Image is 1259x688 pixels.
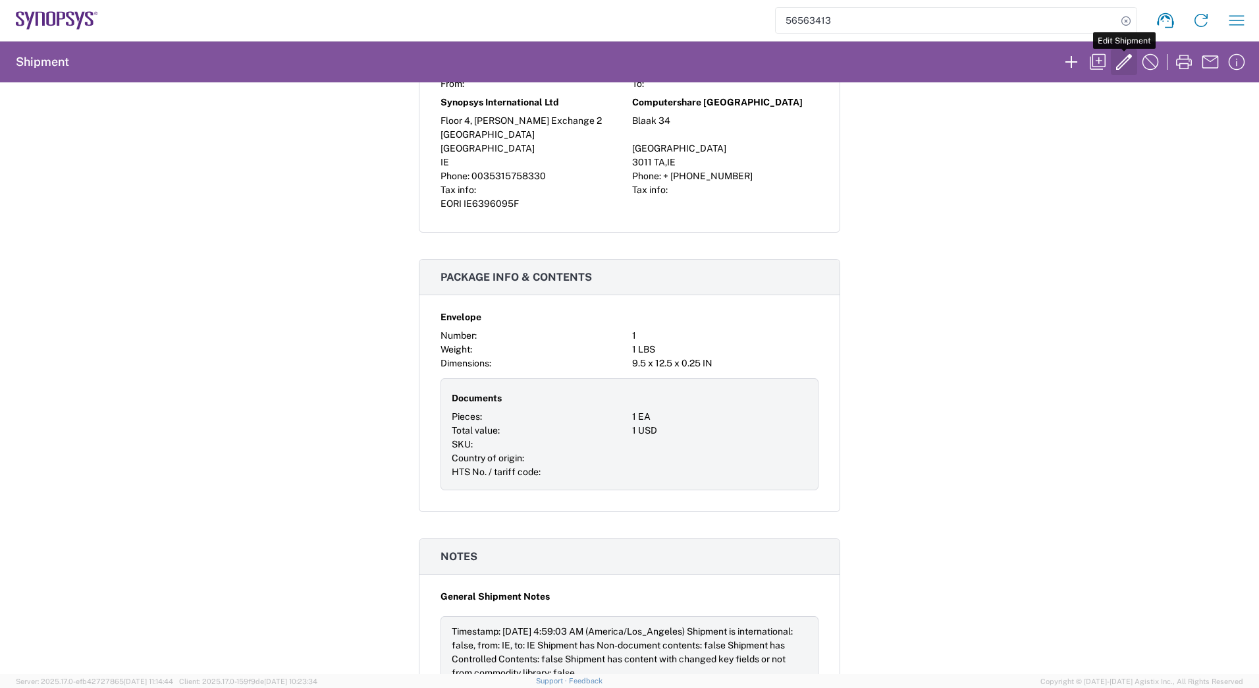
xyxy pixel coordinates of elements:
[667,157,676,167] span: IE
[441,271,592,283] span: Package info & contents
[776,8,1117,33] input: Shipment, tracking or reference number
[124,677,173,685] span: [DATE] 11:14:44
[632,114,818,128] div: Blaak 34
[179,677,317,685] span: Client: 2025.17.0-159f9de
[441,157,449,167] span: IE
[441,358,491,368] span: Dimensions:
[441,185,476,195] span: Tax info:
[441,344,472,355] span: Weight:
[632,143,726,154] span: [GEOGRAPHIC_DATA]
[441,171,469,181] span: Phone:
[16,677,173,685] span: Server: 2025.17.0-efb42727865
[16,54,69,70] h2: Shipment
[471,171,546,181] span: 0035315758330
[632,343,818,357] div: 1 LBS
[464,198,519,209] span: IE6396095F
[632,157,665,167] span: 3011 TA
[441,114,627,128] div: Floor 4, [PERSON_NAME] Exchange 2
[441,330,477,341] span: Number:
[632,185,668,195] span: Tax info:
[452,411,482,422] span: Pieces:
[1040,675,1243,687] span: Copyright © [DATE]-[DATE] Agistix Inc., All Rights Reserved
[452,625,807,680] div: Timestamp: [DATE] 4:59:03 AM (America/Los_Angeles) Shipment is international: false, from: IE, to...
[632,78,644,89] span: To:
[441,78,464,89] span: From:
[632,357,818,370] div: 9.5 x 12.5 x 0.25 IN
[632,410,807,424] div: 1 EA
[632,171,661,181] span: Phone:
[441,550,477,563] span: Notes
[441,143,535,154] span: [GEOGRAPHIC_DATA]
[441,590,550,604] span: General Shipment Notes
[441,96,559,109] span: Synopsys International Ltd
[569,677,603,685] a: Feedback
[441,310,481,324] span: Envelope
[665,157,667,167] span: ,
[452,439,473,449] span: SKU:
[452,467,541,477] span: HTS No. / tariff code:
[264,677,317,685] span: [DATE] 10:23:34
[452,453,524,463] span: Country of origin:
[452,391,502,405] span: Documents
[632,424,807,438] div: 1 USD
[663,171,753,181] span: + [PHONE_NUMBER]
[452,425,500,436] span: Total value:
[441,198,462,209] span: EORI
[536,677,569,685] a: Support
[632,329,818,343] div: 1
[441,128,627,142] div: [GEOGRAPHIC_DATA]
[632,96,803,109] span: Computershare [GEOGRAPHIC_DATA]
